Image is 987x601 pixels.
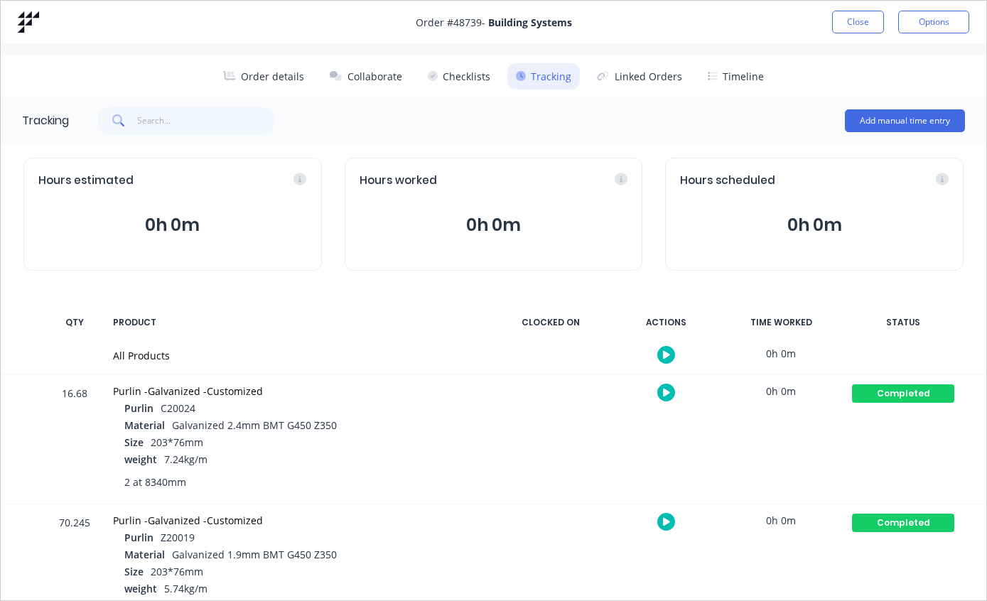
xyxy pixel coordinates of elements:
button: Close [832,11,884,33]
div: 16.68 [53,377,96,504]
span: Size [124,435,144,450]
span: Galvanized 2.4mm BMT G450 Z350 [172,418,337,432]
button: 0h 0m [360,212,628,239]
button: Completed [851,384,955,404]
span: weight [124,452,157,467]
span: Purlin [124,401,153,416]
div: 0h 0m [728,375,834,407]
div: Purlin -Galvanized -Customized [113,513,480,528]
div: Purlin -Galvanized -Customized [113,384,480,399]
span: 5.74kg/m [164,582,207,595]
input: Search... [137,107,276,135]
button: Options [898,11,969,33]
div: QTY [53,308,96,337]
div: TIME WORKED [728,308,834,337]
div: Completed [852,384,954,403]
span: weight [124,581,157,596]
div: 0h 0m [728,337,834,369]
span: Size [124,564,144,579]
div: PRODUCT [104,308,489,337]
span: Hours scheduled [680,173,775,189]
div: ACTIONS [613,308,719,337]
button: Checklists [419,63,499,90]
div: All Products [113,348,480,363]
div: 0h 0m [728,504,834,536]
span: C20024 [161,401,195,415]
span: Purlin [124,530,153,545]
span: 203*76mm [151,565,203,578]
button: Linked Orders [588,63,691,90]
span: Material [124,418,165,433]
span: Galvanized 1.9mm BMT G450 Z350 [172,548,337,561]
span: Material [124,547,165,562]
div: CLOCKED ON [497,308,604,337]
button: Add manual time entry [845,109,965,132]
strong: Building Systems [488,16,572,29]
button: Tracking [507,63,580,90]
div: Tracking [22,112,69,129]
button: Completed [851,513,955,533]
span: 203*76mm [151,435,203,449]
span: 2 at 8340mm [124,475,186,489]
div: STATUS [843,308,964,337]
button: Order details [215,63,313,90]
span: 7.24kg/m [164,453,207,466]
img: Factory [18,11,39,33]
div: Completed [852,514,954,532]
button: Timeline [699,63,772,90]
button: Collaborate [321,63,411,90]
button: 0h 0m [680,212,949,239]
button: 0h 0m [38,212,307,239]
span: Hours estimated [38,173,134,189]
span: Z20019 [161,531,195,544]
span: Order # 48739 - [416,15,572,30]
span: Hours worked [360,173,437,189]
